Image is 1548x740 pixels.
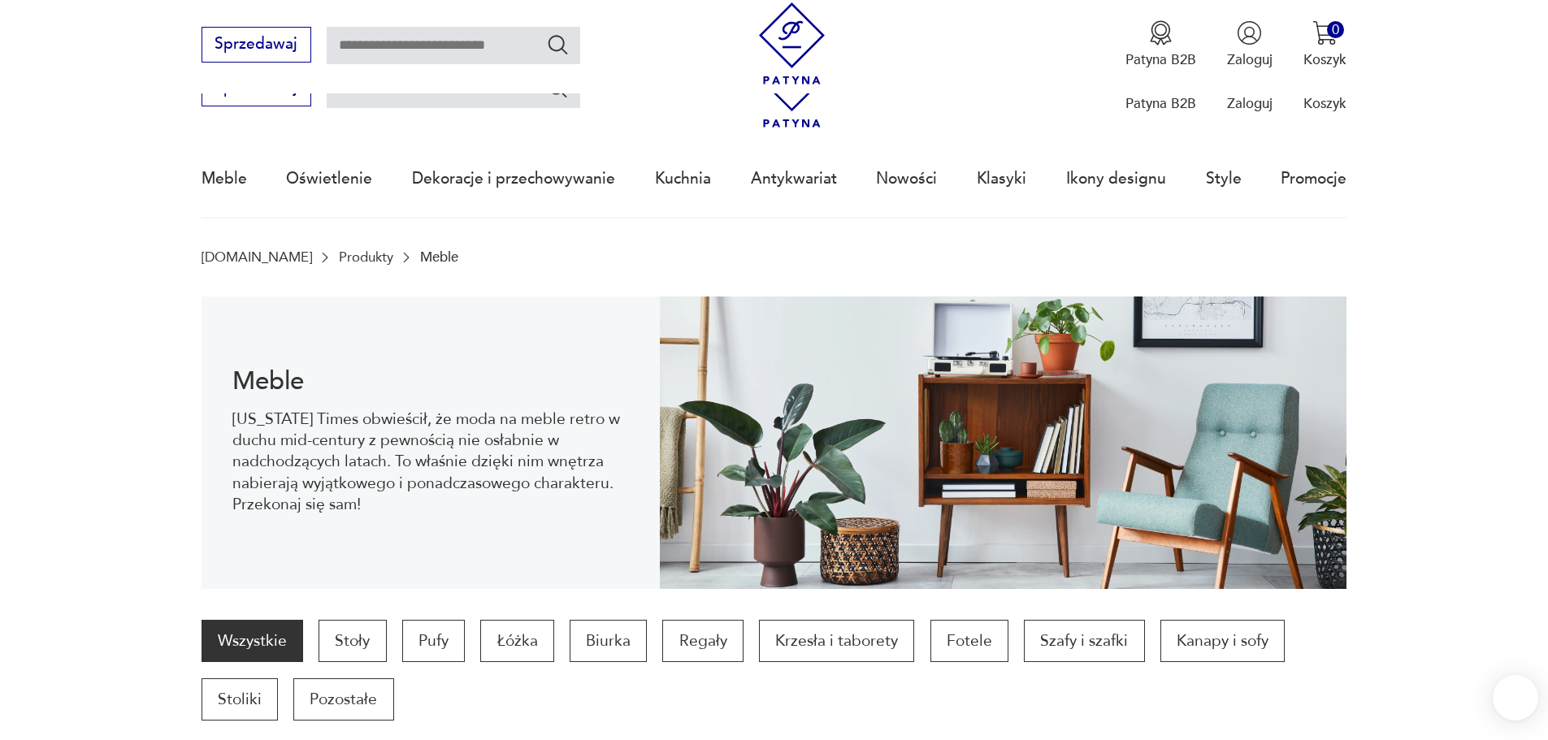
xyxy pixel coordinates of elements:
[546,76,570,100] button: Szukaj
[202,620,303,662] a: Wszystkie
[202,249,312,265] a: [DOMAIN_NAME]
[1303,20,1346,69] button: 0Koszyk
[1237,20,1262,45] img: Ikonka użytkownika
[570,620,647,662] a: Biurka
[1125,20,1196,69] a: Ikona medaluPatyna B2B
[1327,21,1344,38] div: 0
[286,141,372,216] a: Oświetlenie
[1227,94,1273,113] p: Zaloguj
[202,678,278,721] a: Stoliki
[660,296,1347,589] img: Meble
[412,141,615,216] a: Dekoracje i przechowywanie
[1227,20,1273,69] button: Zaloguj
[319,620,386,662] a: Stoły
[1312,20,1338,45] img: Ikona koszyka
[202,39,311,52] a: Sprzedawaj
[930,620,1008,662] a: Fotele
[751,141,837,216] a: Antykwariat
[293,678,393,721] a: Pozostałe
[1303,50,1346,69] p: Koszyk
[759,620,914,662] a: Krzesła i taborety
[202,141,247,216] a: Meble
[232,409,628,516] p: [US_STATE] Times obwieścił, że moda na meble retro w duchu mid-century z pewnością nie osłabnie w...
[1125,50,1196,69] p: Patyna B2B
[480,620,553,662] a: Łóżka
[420,249,458,265] p: Meble
[655,141,711,216] a: Kuchnia
[1148,20,1173,45] img: Ikona medalu
[662,620,743,662] a: Regały
[1303,94,1346,113] p: Koszyk
[402,620,465,662] a: Pufy
[1125,20,1196,69] button: Patyna B2B
[1206,141,1242,216] a: Style
[202,83,311,96] a: Sprzedawaj
[876,141,937,216] a: Nowości
[202,27,311,63] button: Sprzedawaj
[1066,141,1166,216] a: Ikony designu
[751,2,833,84] img: Patyna - sklep z meblami i dekoracjami vintage
[1160,620,1285,662] a: Kanapy i sofy
[546,32,570,56] button: Szukaj
[1281,141,1346,216] a: Promocje
[977,141,1026,216] a: Klasyki
[1125,94,1196,113] p: Patyna B2B
[232,370,628,393] h1: Meble
[339,249,393,265] a: Produkty
[1227,50,1273,69] p: Zaloguj
[1024,620,1144,662] a: Szafy i szafki
[1493,675,1538,721] iframe: Smartsupp widget button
